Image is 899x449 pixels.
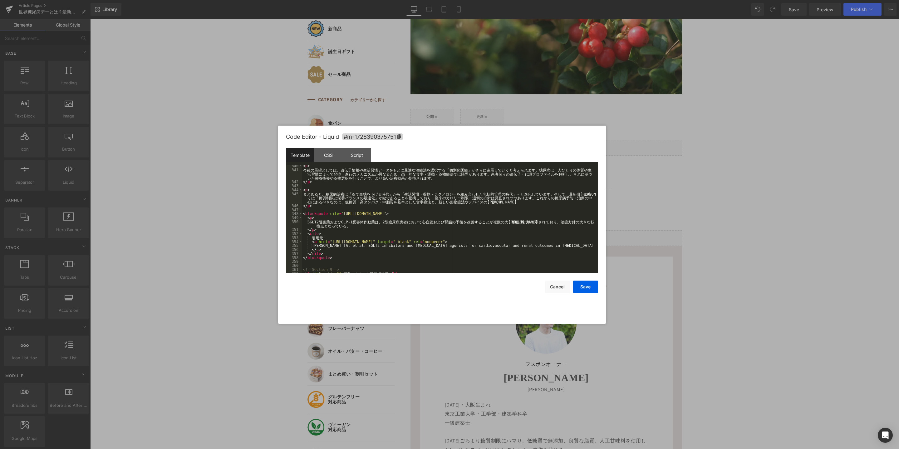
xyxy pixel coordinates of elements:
[217,162,305,184] a: ピザ・惣菜パン
[286,259,302,263] div: 359
[286,252,302,256] div: 357
[252,79,295,83] span: カテゴリーから探す
[343,148,371,162] div: Script
[217,395,305,422] a: ヴィーガン対応商品
[286,256,302,260] div: 358
[355,382,558,391] p: [DATE]・大阪生まれ
[286,243,302,247] div: 355
[435,342,477,349] span: フスボンオーナー
[217,44,305,67] a: セール商品
[342,133,403,140] span: Click to copy
[217,116,305,138] a: ベーグル
[286,168,302,180] div: 341
[286,133,339,140] span: Code Editor - Liquid
[217,184,305,207] a: ケーキ・洋菓子
[286,184,302,188] div: 343
[286,188,302,192] div: 344
[573,281,598,293] button: Save
[545,281,570,293] button: Cancel
[286,247,302,252] div: 356
[217,298,305,321] a: フレーバーナッツ
[355,246,558,259] p: 著者プロフィール
[355,367,558,376] p: [PERSON_NAME]
[286,227,302,232] div: 351
[217,321,305,344] a: オイル・バター・コーヒー
[425,274,486,335] img: フスボンオーナー・川谷洋史
[286,232,302,236] div: 352
[286,220,302,228] div: 350
[286,180,302,184] div: 342
[355,418,558,436] p: [DATE]ごろより糖質制限にハマり、低糖質で無添加、良質な脂質、人工甘味料を使用しないパンやスイーツがないことから、自作を始める。
[286,212,302,216] div: 348
[286,216,302,220] div: 349
[327,176,586,190] div: この記事の関連商品
[355,391,558,400] p: 東京工業大学・工学部・建築学科卒
[314,148,343,162] div: CSS
[327,151,586,168] p: Related Product
[286,236,302,240] div: 353
[355,400,558,409] p: 一級建築士
[217,344,305,367] a: まとめ買い・割引セット
[217,22,305,44] a: 誕生日ギフト
[217,230,305,252] a: アイスクリーム
[878,428,893,443] div: Open Intercom Messenger
[286,240,302,244] div: 354
[217,367,305,394] a: グルテンフリー対応商品
[217,422,305,445] a: 全商品を見る
[217,207,305,230] a: ホールケーキ
[355,350,558,368] p: [PERSON_NAME]
[286,272,302,276] div: 362
[286,164,302,168] div: 340
[286,208,302,212] div: 347
[217,77,305,86] p: CATEGORY
[286,192,302,204] div: 345
[286,263,302,267] div: 360
[286,204,302,208] div: 346
[217,276,305,298] a: チョコレート
[286,148,314,162] div: Template
[286,267,302,272] div: 361
[217,253,305,275] a: クッキー・焼菓子
[217,139,305,161] a: 菓子パン
[217,93,305,116] a: 食パン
